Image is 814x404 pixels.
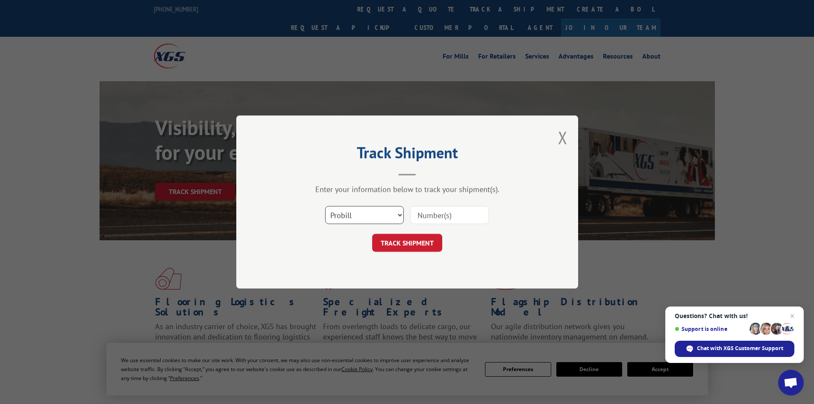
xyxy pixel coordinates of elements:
[787,311,797,321] span: Close chat
[697,345,783,352] span: Chat with XGS Customer Support
[675,313,794,319] span: Questions? Chat with us!
[558,126,567,149] button: Close modal
[410,206,489,224] input: Number(s)
[279,184,535,194] div: Enter your information below to track your shipment(s).
[279,147,535,163] h2: Track Shipment
[372,234,442,252] button: TRACK SHIPMENT
[675,326,746,332] span: Support is online
[675,341,794,357] div: Chat with XGS Customer Support
[778,370,804,395] div: Open chat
